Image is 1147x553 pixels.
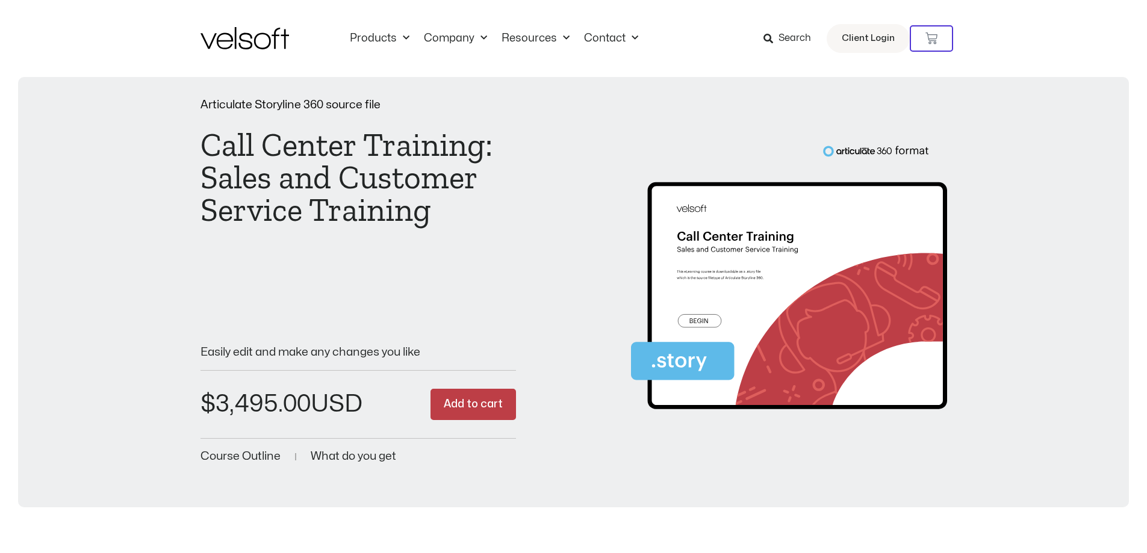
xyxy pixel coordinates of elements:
nav: Menu [343,32,645,45]
p: Easily edit and make any changes you like [200,347,517,358]
a: ProductsMenu Toggle [343,32,417,45]
p: Articulate Storyline 360 source file [200,99,517,111]
span: $ [200,392,216,416]
span: Search [779,31,811,46]
bdi: 3,495.00 [200,392,311,416]
a: What do you get [311,451,396,462]
a: Client Login [827,24,910,53]
img: Second Product Image [631,145,947,420]
span: Client Login [842,31,895,46]
a: Search [763,28,819,49]
button: Add to cart [431,389,516,421]
h1: Call Center Training: Sales and Customer Service Training [200,129,517,226]
a: ResourcesMenu Toggle [494,32,577,45]
a: ContactMenu Toggle [577,32,645,45]
img: Velsoft Training Materials [200,27,289,49]
a: Course Outline [200,451,281,462]
a: CompanyMenu Toggle [417,32,494,45]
